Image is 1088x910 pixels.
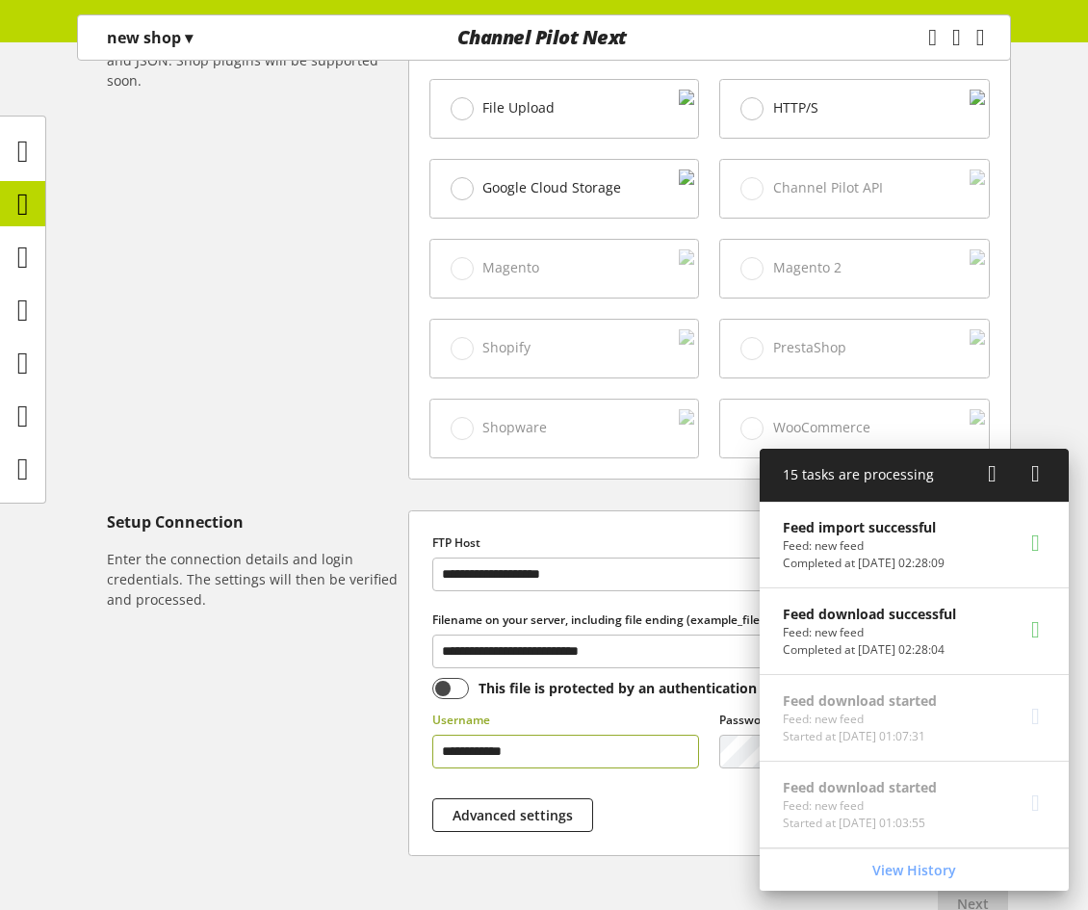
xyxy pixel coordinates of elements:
nav: main navigation [77,14,1011,61]
span: File Upload [482,99,555,117]
button: Advanced settings [432,798,593,832]
p: new shop [107,26,193,49]
span: Username [432,712,490,728]
img: d2dddd6c468e6a0b8c3bb85ba935e383.svg [679,169,694,208]
p: Completed at Oct 11, 2025, 02:28:04 [783,641,956,659]
span: HTTP/S [773,99,818,117]
p: Feed import successful [783,517,945,537]
span: Filename on your server, including file ending (example_file.csv) [432,611,784,628]
span: This file is protected by an authentication [469,678,757,698]
p: Feed download successful [783,604,956,624]
p: Completed at Oct 11, 2025, 02:28:09 [783,555,945,572]
span: Advanced settings [453,805,573,825]
span: ▾ [185,27,193,48]
p: Feed: new feed [783,624,956,641]
span: 15 tasks are processing [783,465,934,483]
span: View History [872,860,956,880]
span: Google Cloud Storage [482,179,621,196]
img: f3ac9b204b95d45582cf21fad1a323cf.svg [679,90,694,128]
a: View History [764,853,1065,887]
img: cbdcb026b331cf72755dc691680ce42b.svg [970,90,985,128]
h5: Setup Connection [107,510,401,533]
span: FTP Host [432,534,480,551]
a: Feed download successfulFeed: new feedCompleted at [DATE] 02:28:04 [760,588,1069,674]
span: Password [719,712,772,728]
h6: Enter the connection details and login credentials. The settings will then be verified and proces... [107,549,401,610]
p: Feed: new feed [783,537,945,555]
a: Feed import successfulFeed: new feedCompleted at [DATE] 02:28:09 [760,502,1069,587]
